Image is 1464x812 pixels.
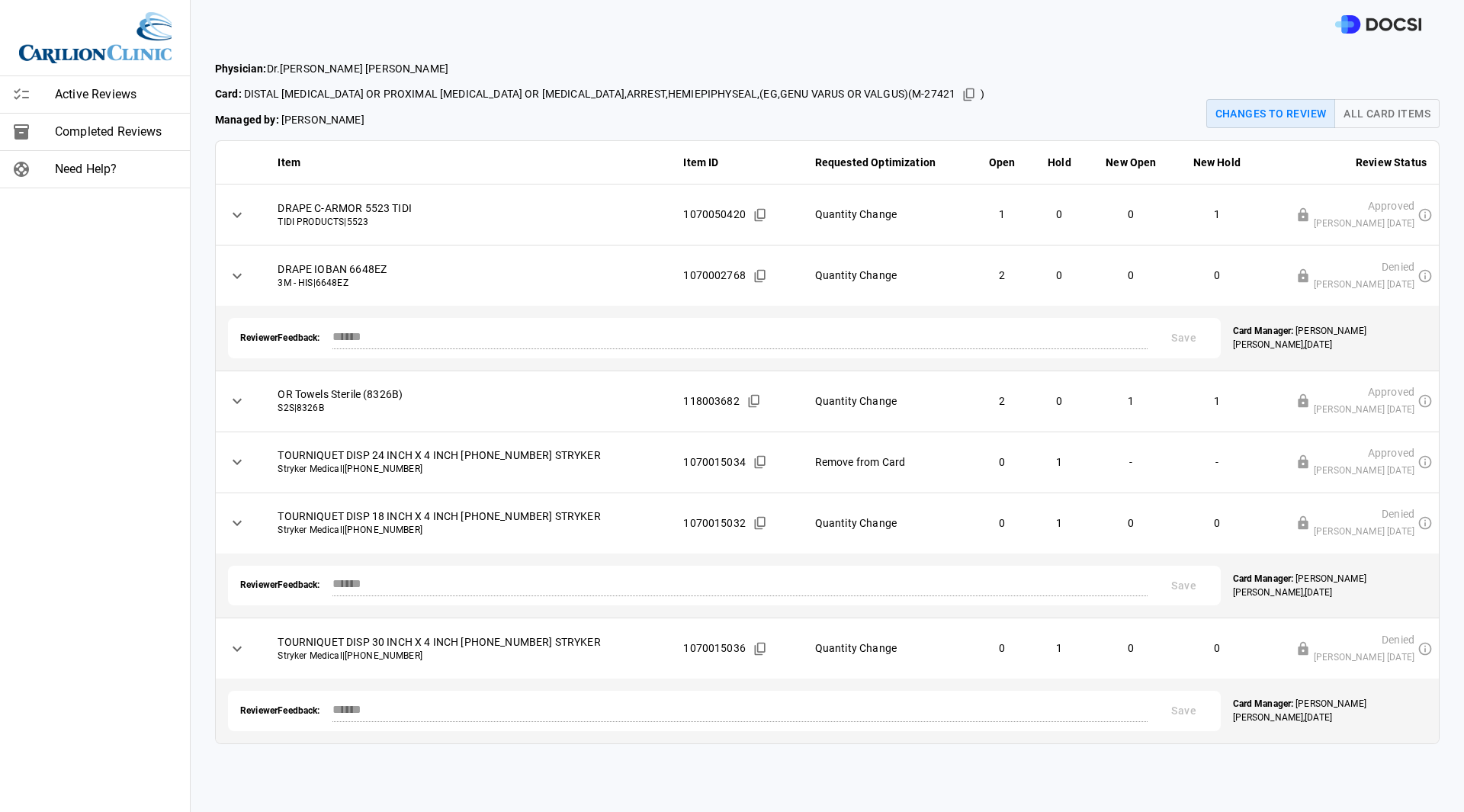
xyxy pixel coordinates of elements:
td: 2 [972,371,1032,432]
td: 0 [1032,246,1087,307]
span: Approved [1368,384,1414,401]
td: Quantity Change [803,618,972,679]
span: [PERSON_NAME] [215,112,985,128]
span: 1070015036 [683,640,746,656]
td: 0 [972,493,1032,554]
span: [PERSON_NAME] [DATE] [1314,401,1414,419]
button: Copied! [743,390,766,412]
td: 0 [1087,185,1175,246]
button: Copied! [749,204,772,226]
p: [PERSON_NAME] [PERSON_NAME] , [DATE] [1233,572,1427,599]
td: 0 [1175,246,1259,307]
span: DRAPE IOBAN 6648EZ [278,262,659,277]
span: 3M - HIS | 6648EZ [278,277,659,290]
span: Completed Reviews [55,123,178,141]
span: TOURNIQUET DISP 24 INCH X 4 INCH [PHONE_NUMBER] STRYKER [278,448,659,463]
img: DOCSI Logo [1335,15,1421,34]
span: TOURNIQUET DISP 18 INCH X 4 INCH [PHONE_NUMBER] STRYKER [278,509,659,524]
button: Copied! [749,637,772,660]
td: 1 [1175,371,1259,432]
span: [PERSON_NAME] [DATE] [1314,462,1414,480]
span: Denied [1382,631,1414,649]
button: Changes to Review [1206,99,1336,128]
strong: Review Status [1356,156,1427,168]
span: DRAPE C-ARMOR 5523 TIDI [278,201,659,216]
strong: Requested Optimization [815,156,936,168]
button: All Card Items [1334,99,1440,128]
span: Active Reviews [55,85,178,104]
svg: This physician requested card update has been or is in the process of being reviewed by another m... [1417,393,1433,409]
td: 1 [972,185,1032,246]
span: Stryker Medical | [PHONE_NUMBER] [278,463,659,476]
span: Approved [1368,445,1414,462]
span: Stryker Medical | [PHONE_NUMBER] [278,524,659,537]
p: [PERSON_NAME] [PERSON_NAME] , [DATE] [1233,697,1427,724]
td: 2 [972,246,1032,307]
span: Need Help? [55,160,178,178]
span: Reviewer Feedback: [240,579,320,592]
span: 1070002768 [683,268,746,283]
span: Approved [1368,197,1414,215]
strong: Card: [215,88,242,100]
svg: This physician requested card update has been or is in the process of being reviewed by another m... [1417,515,1433,531]
td: Quantity Change [803,246,972,307]
strong: Hold [1048,156,1071,168]
td: 0 [1087,493,1175,554]
span: TIDI PRODUCTS | 5523 [278,216,659,229]
strong: New Hold [1193,156,1241,168]
span: Reviewer Feedback: [240,332,320,345]
span: [PERSON_NAME] [DATE] [1314,523,1414,541]
strong: Item ID [683,156,718,168]
td: Remove from Card [803,432,972,493]
td: 1 [1087,371,1175,432]
strong: Open [989,156,1016,168]
img: Site Logo [19,12,172,63]
span: OR Towels Sterile (8326B) [278,387,659,402]
svg: This physician requested card update has been or is in the process of being reviewed by another m... [1417,268,1433,284]
span: Reviewer Feedback: [240,704,320,717]
button: Copied! [958,83,981,106]
td: 0 [972,618,1032,679]
strong: Physician: [215,63,267,75]
span: [PERSON_NAME] [DATE] [1314,215,1414,233]
strong: Managed by: [215,114,279,126]
span: TOURNIQUET DISP 30 INCH X 4 INCH [PHONE_NUMBER] STRYKER [278,634,659,650]
td: 0 [1087,618,1175,679]
td: 0 [1087,246,1175,307]
span: 118003682 [683,393,739,409]
svg: This physician requested card update has been or is in the process of being reviewed by another m... [1417,641,1433,656]
strong: Card Manager: [1233,326,1293,336]
td: Quantity Change [803,493,972,554]
td: Quantity Change [803,185,972,246]
button: Copied! [749,451,772,473]
span: [PERSON_NAME] [DATE] [1314,649,1414,666]
strong: Card Manager: [1233,698,1293,709]
span: Stryker Medical | [PHONE_NUMBER] [278,650,659,663]
strong: Card Manager: [1233,573,1293,584]
button: Copied! [749,265,772,287]
strong: Item [278,156,300,168]
button: Copied! [749,512,772,534]
svg: This physician requested card update has been or is in the process of being reviewed by another m... [1417,454,1433,470]
td: 1 [1175,185,1259,246]
td: 1 [1032,493,1087,554]
span: S2S | 8326B [278,402,659,415]
td: 0 [1175,618,1259,679]
p: [PERSON_NAME] [PERSON_NAME] , [DATE] [1233,324,1427,351]
td: 0 [1175,493,1259,554]
span: 1070015032 [683,515,746,531]
td: 1 [1032,618,1087,679]
td: 0 [1032,371,1087,432]
td: 1 [1032,432,1087,493]
strong: New Open [1106,156,1156,168]
td: - [1087,432,1175,493]
td: - [1175,432,1259,493]
td: Quantity Change [803,371,972,432]
span: Denied [1382,505,1414,523]
span: 1070050420 [683,207,746,222]
td: 0 [1032,185,1087,246]
td: 0 [972,432,1032,493]
svg: This physician requested card update has been or is in the process of being reviewed by another m... [1417,207,1433,223]
span: 1070015034 [683,454,746,470]
span: DISTAL [MEDICAL_DATA] OR PROXIMAL [MEDICAL_DATA] OR [MEDICAL_DATA],ARREST,HEMIEPIPHYSEAL,(EG,GENU... [215,83,985,106]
